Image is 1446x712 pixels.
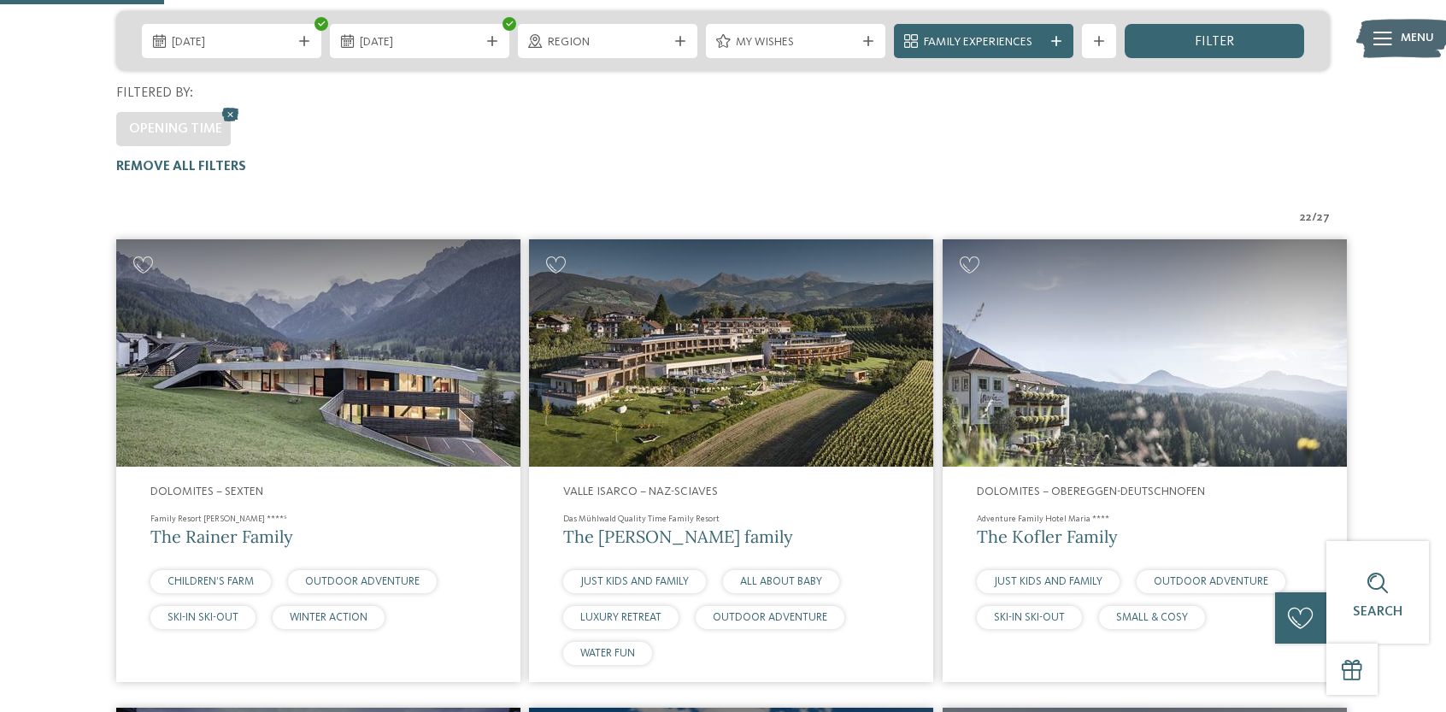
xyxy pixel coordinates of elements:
[994,612,1065,623] span: SKI-IN SKI-OUT
[740,576,822,587] span: ALL ABOUT BABY
[580,648,635,659] span: WATER FUN
[168,612,238,623] span: SKI-IN SKI-OUT
[172,34,291,51] span: [DATE]
[943,239,1347,683] a: Looking for family hotels? Find the best ones here! Dolomites – Obereggen-Deutschnofen Adventure ...
[150,526,293,547] span: The Rainer Family
[1195,35,1234,49] span: filter
[529,239,933,683] a: Looking for family hotels? Find the best ones here! Valle Isarco – Naz-Sciaves Das Mühlwald Quali...
[168,576,254,587] span: CHILDREN’S FARM
[1317,209,1330,227] span: 27
[580,576,689,587] span: JUST KIDS AND FAMILY
[977,485,1205,497] span: Dolomites – Obereggen-Deutschnofen
[150,485,263,497] span: Dolomites – Sexten
[580,612,661,623] span: LUXURY RETREAT
[116,160,246,174] span: Remove all filters
[1312,209,1317,227] span: /
[116,239,520,467] img: Family Resort Rainer ****ˢ
[150,513,486,525] h4: Family Resort [PERSON_NAME] ****ˢ
[943,239,1347,467] img: Adventure Family Hotel Maria ****
[977,513,1313,525] h4: Adventure Family Hotel Maria ****
[713,612,827,623] span: OUTDOOR ADVENTURE
[290,612,367,623] span: WINTER ACTION
[924,34,1043,51] span: Family Experiences
[116,239,520,683] a: Looking for family hotels? Find the best ones here! Dolomites – Sexten Family Resort [PERSON_NAME...
[1116,612,1188,623] span: SMALL & COSY
[563,526,793,547] span: The [PERSON_NAME] family
[563,513,899,525] h4: Das Mühlwald Quality Time Family Resort
[360,34,479,51] span: [DATE]
[736,34,855,51] span: My wishes
[563,485,718,497] span: Valle Isarco – Naz-Sciaves
[548,34,667,51] span: Region
[305,576,420,587] span: OUTDOOR ADVENTURE
[994,576,1102,587] span: JUST KIDS AND FAMILY
[1154,576,1268,587] span: OUTDOOR ADVENTURE
[1353,605,1402,619] span: Search
[1300,209,1312,227] span: 22
[977,526,1118,547] span: The Kofler Family
[529,239,933,467] img: Looking for family hotels? Find the best ones here!
[116,86,193,100] span: Filtered by:
[129,122,222,136] span: Opening time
